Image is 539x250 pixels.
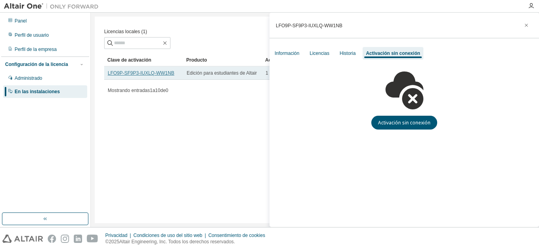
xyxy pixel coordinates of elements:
[61,235,69,243] img: instagram.svg
[105,233,127,238] font: Privacidad
[74,235,82,243] img: linkedin.svg
[371,116,437,130] button: Activación sin conexión
[310,51,329,56] font: Licencias
[133,233,202,238] font: Condiciones de uso del sitio web
[105,239,109,244] font: ©
[265,57,312,63] font: Activación permitida
[155,88,160,93] font: 10
[340,51,356,56] font: Historia
[187,70,257,76] font: Edición para estudiantes de Altair
[276,23,342,28] font: LFO9P-SF9P3-IUXLQ-WW1NB
[266,70,268,76] font: 1
[366,51,420,56] font: Activación sin conexión
[108,88,150,93] font: Mostrando entradas
[378,119,430,126] font: Activación sin conexión
[150,88,153,93] font: 1
[4,2,103,10] img: Altair Uno
[15,75,42,81] font: Administrado
[15,47,57,52] font: Perfil de la empresa
[108,70,174,76] font: LFO9P-SF9P3-IUXLQ-WW1NB
[87,235,98,243] img: youtube.svg
[15,18,27,24] font: Panel
[275,51,299,56] font: Información
[5,62,68,67] font: Configuración de la licencia
[2,235,43,243] img: altair_logo.svg
[152,88,155,93] font: a
[15,32,49,38] font: Perfil de usuario
[208,233,265,238] font: Consentimiento de cookies
[109,239,120,244] font: 2025
[107,57,151,63] font: Clave de activación
[15,89,60,94] font: En las instalaciones
[104,29,147,34] font: Licencias locales (1)
[160,88,165,93] font: de
[48,235,56,243] img: facebook.svg
[166,88,168,93] font: 0
[119,239,235,244] font: Altair Engineering, Inc. Todos los derechos reservados.
[186,57,207,63] font: Producto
